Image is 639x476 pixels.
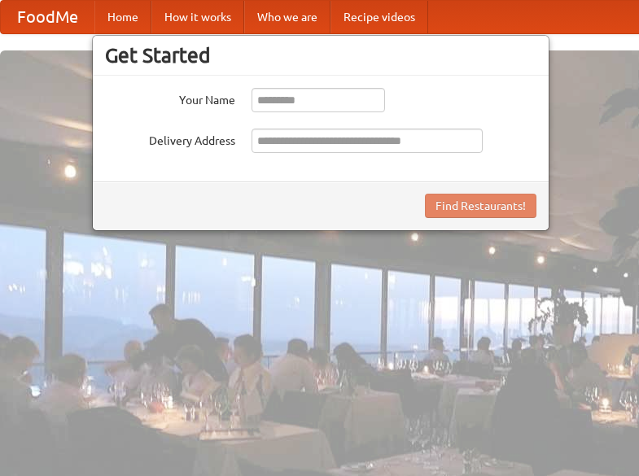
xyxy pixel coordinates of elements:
[105,88,235,108] label: Your Name
[330,1,428,33] a: Recipe videos
[425,194,536,218] button: Find Restaurants!
[94,1,151,33] a: Home
[105,129,235,149] label: Delivery Address
[105,43,536,68] h3: Get Started
[1,1,94,33] a: FoodMe
[244,1,330,33] a: Who we are
[151,1,244,33] a: How it works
